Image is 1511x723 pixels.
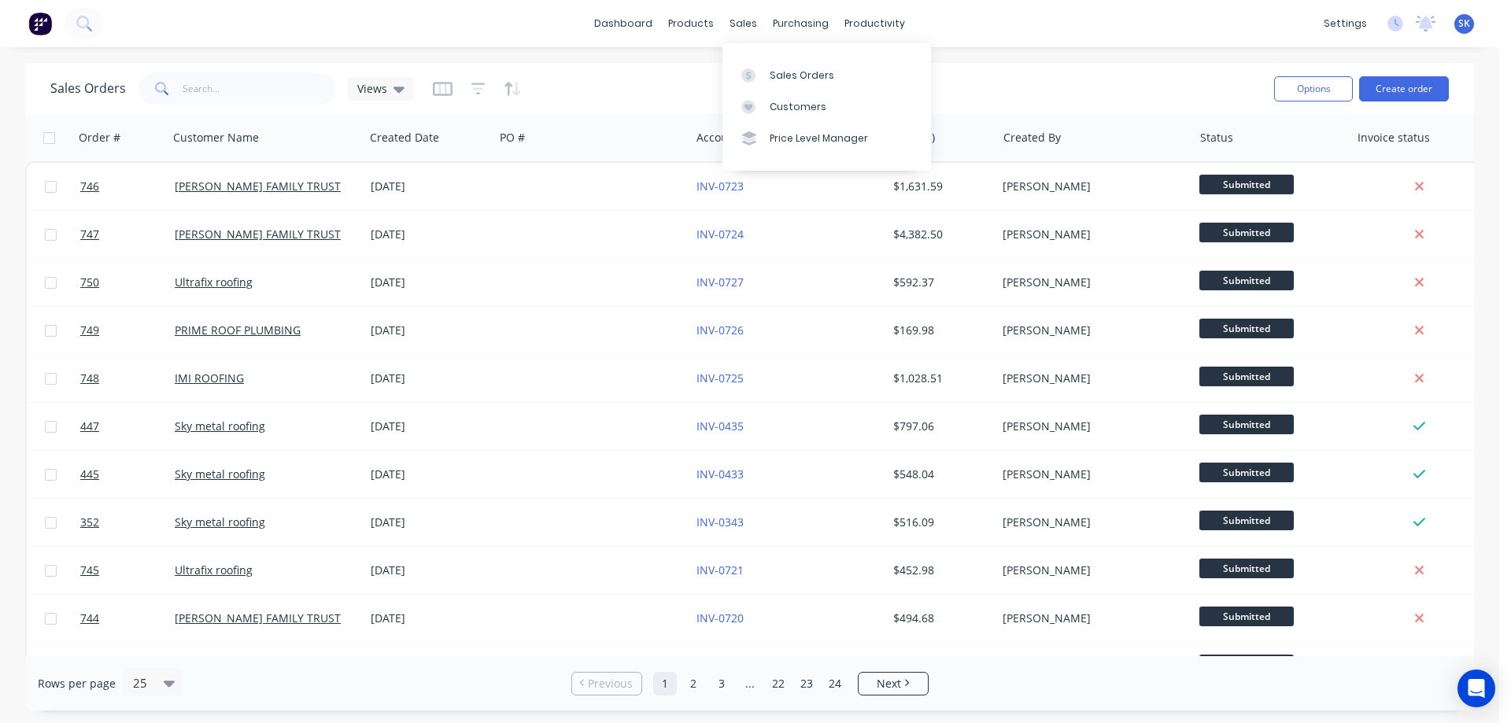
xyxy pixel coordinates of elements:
[1199,463,1294,482] span: Submitted
[696,130,800,146] div: Accounting Order #
[38,676,116,692] span: Rows per page
[770,131,868,146] div: Price Level Manager
[80,403,175,450] a: 447
[80,323,99,338] span: 749
[1199,175,1294,194] span: Submitted
[371,371,488,386] div: [DATE]
[80,179,99,194] span: 746
[371,179,488,194] div: [DATE]
[80,643,175,690] a: 743
[80,307,175,354] a: 749
[696,419,744,433] a: INV-0435
[738,672,762,695] a: Jump forward
[1359,76,1449,101] button: Create order
[722,91,931,123] a: Customers
[80,371,99,386] span: 748
[80,499,175,546] a: 352
[572,676,641,692] a: Previous page
[1199,415,1294,434] span: Submitted
[1003,515,1177,530] div: [PERSON_NAME]
[80,451,175,498] a: 445
[1199,271,1294,290] span: Submitted
[80,275,99,290] span: 750
[859,676,928,692] a: Next page
[893,563,985,578] div: $452.98
[1003,467,1177,482] div: [PERSON_NAME]
[80,610,99,626] span: 744
[1003,179,1177,194] div: [PERSON_NAME]
[893,515,985,530] div: $516.09
[823,672,847,695] a: Page 24
[80,467,99,482] span: 445
[175,323,301,338] a: PRIME ROOF PLUMBING
[696,323,744,338] a: INV-0726
[175,275,253,290] a: Ultrafix roofing
[682,672,705,695] a: Page 2
[1457,670,1495,707] div: Open Intercom Messenger
[893,419,985,434] div: $797.06
[1003,227,1177,242] div: [PERSON_NAME]
[1199,607,1294,626] span: Submitted
[175,419,265,433] a: Sky metal roofing
[28,12,52,35] img: Factory
[1003,275,1177,290] div: [PERSON_NAME]
[770,100,826,114] div: Customers
[1003,371,1177,386] div: [PERSON_NAME]
[175,179,341,194] a: [PERSON_NAME] FAMILY TRUST
[173,130,259,146] div: Customer Name
[722,59,931,90] a: Sales Orders
[1199,319,1294,338] span: Submitted
[1003,130,1061,146] div: Created By
[1274,76,1353,101] button: Options
[80,419,99,434] span: 447
[1458,17,1470,31] span: SK
[371,467,488,482] div: [DATE]
[80,547,175,594] a: 745
[50,81,126,96] h1: Sales Orders
[80,515,99,530] span: 352
[1199,223,1294,242] span: Submitted
[660,12,722,35] div: products
[696,610,744,625] a: INV-0720
[696,467,744,481] a: INV-0433
[1003,419,1177,434] div: [PERSON_NAME]
[586,12,660,35] a: dashboard
[371,275,488,290] div: [DATE]
[795,672,818,695] a: Page 23
[175,227,341,242] a: [PERSON_NAME] FAMILY TRUST
[710,672,733,695] a: Page 3
[1199,655,1294,674] span: Submitted
[1199,559,1294,578] span: Submitted
[371,610,488,626] div: [DATE]
[371,227,488,242] div: [DATE]
[767,672,790,695] a: Page 22
[370,130,439,146] div: Created Date
[1358,130,1430,146] div: Invoice status
[696,179,744,194] a: INV-0723
[357,80,387,97] span: Views
[1003,323,1177,338] div: [PERSON_NAME]
[1003,610,1177,626] div: [PERSON_NAME]
[893,227,985,242] div: $4,382.50
[877,676,901,692] span: Next
[893,275,985,290] div: $592.37
[371,563,488,578] div: [DATE]
[175,371,244,385] a: IMI ROOFING
[371,515,488,530] div: [DATE]
[565,672,935,695] ul: Pagination
[175,515,265,529] a: Sky metal roofing
[183,73,336,105] input: Search...
[80,563,99,578] span: 745
[722,12,765,35] div: sales
[80,211,175,258] a: 747
[588,676,633,692] span: Previous
[371,323,488,338] div: [DATE]
[837,12,913,35] div: productivity
[371,419,488,434] div: [DATE]
[175,467,265,481] a: Sky metal roofing
[80,259,175,306] a: 750
[175,563,253,577] a: Ultrafix roofing
[1200,130,1233,146] div: Status
[893,323,985,338] div: $169.98
[696,563,744,577] a: INV-0721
